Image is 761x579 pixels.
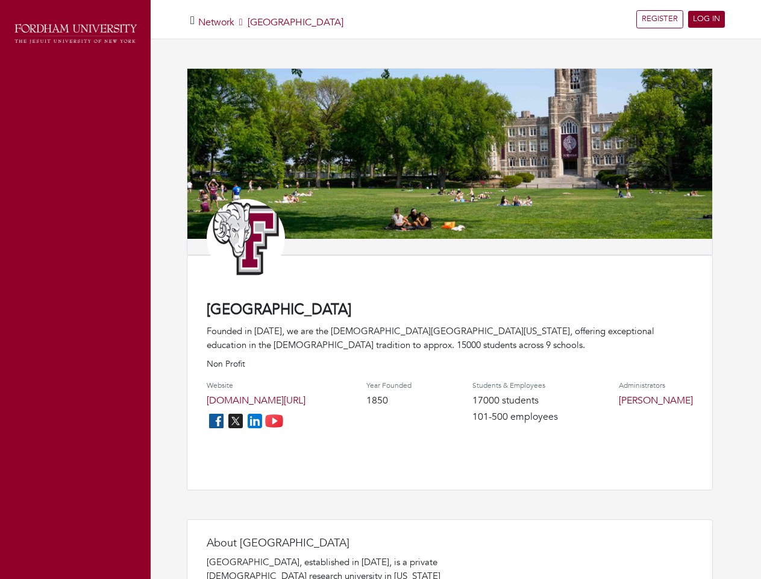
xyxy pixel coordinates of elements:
[207,381,305,390] h4: Website
[198,17,343,28] h5: [GEOGRAPHIC_DATA]
[207,324,693,352] div: Founded in [DATE], we are the [DEMOGRAPHIC_DATA][GEOGRAPHIC_DATA][US_STATE], offering exceptional...
[207,537,448,550] h4: About [GEOGRAPHIC_DATA]
[265,411,284,431] img: youtube_icon-fc3c61c8c22f3cdcae68f2f17984f5f016928f0ca0694dd5da90beefb88aa45e.png
[12,21,139,46] img: fordham_logo.png
[636,10,683,28] a: REGISTER
[366,381,412,390] h4: Year Founded
[207,358,693,370] p: Non Profit
[198,16,234,29] a: Network
[472,381,558,390] h4: Students & Employees
[472,411,558,423] h4: 101-500 employees
[472,395,558,407] h4: 17000 students
[619,394,693,407] a: [PERSON_NAME]
[226,411,245,431] img: twitter_icon-7d0bafdc4ccc1285aa2013833b377ca91d92330db209b8298ca96278571368c9.png
[366,395,412,407] h4: 1850
[245,411,265,431] img: linkedin_icon-84db3ca265f4ac0988026744a78baded5d6ee8239146f80404fb69c9eee6e8e7.png
[619,381,693,390] h4: Administrators
[187,69,712,239] img: 683a5b8e835635248a5481166db1a0f398a14ab9.jpg
[207,411,226,431] img: facebook_icon-256f8dfc8812ddc1b8eade64b8eafd8a868ed32f90a8d2bb44f507e1979dbc24.png
[207,302,693,319] h4: [GEOGRAPHIC_DATA]
[688,11,725,28] a: LOG IN
[207,199,285,277] img: Athletic_Logo_Primary_Letter_Mark_1.jpg
[207,394,305,407] a: [DOMAIN_NAME][URL]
